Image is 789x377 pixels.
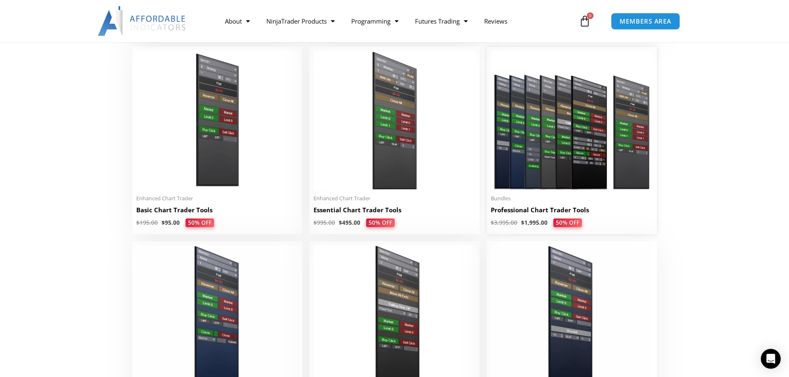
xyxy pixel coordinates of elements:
span: 50% OFF [186,219,214,228]
a: Programming [343,12,407,31]
span: Bundles [491,195,653,202]
span: $ [339,219,342,226]
bdi: 195.00 [136,219,158,226]
span: $ [314,219,317,226]
span: Enhanced Chart Trader [314,195,475,202]
span: MEMBERS AREA [620,18,671,24]
a: Basic Chart Trader Tools [136,206,298,219]
a: MEMBERS AREA [611,13,680,30]
span: $ [162,219,165,226]
div: Open Intercom Messenger [761,349,781,369]
h2: Basic Chart Trader Tools [136,206,298,214]
span: Enhanced Chart Trader [136,195,298,202]
span: $ [136,219,140,226]
img: ProfessionalToolsBundlePage [491,51,653,190]
a: Futures Trading [407,12,476,31]
bdi: 1,995.00 [521,219,548,226]
a: Essential Chart Trader Tools [314,206,475,219]
a: 0 [567,9,603,33]
a: Reviews [476,12,516,31]
span: 0 [587,12,594,19]
h2: Essential Chart Trader Tools [314,206,475,214]
span: 50% OFF [366,219,395,228]
span: $ [491,219,494,226]
bdi: 495.00 [339,219,360,226]
img: BasicTools [136,51,298,190]
span: 50% OFF [553,219,582,228]
a: NinjaTrader Products [258,12,343,31]
img: LogoAI | Affordable Indicators – NinjaTrader [98,6,187,36]
bdi: 95.00 [162,219,180,226]
bdi: 995.00 [314,219,335,226]
h2: Professional Chart Trader Tools [491,206,653,214]
nav: Menu [217,12,577,31]
bdi: 3,995.00 [491,219,517,226]
a: About [217,12,258,31]
a: Professional Chart Trader Tools [491,206,653,219]
img: Essential Chart Trader Tools [314,51,475,190]
span: $ [521,219,524,226]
